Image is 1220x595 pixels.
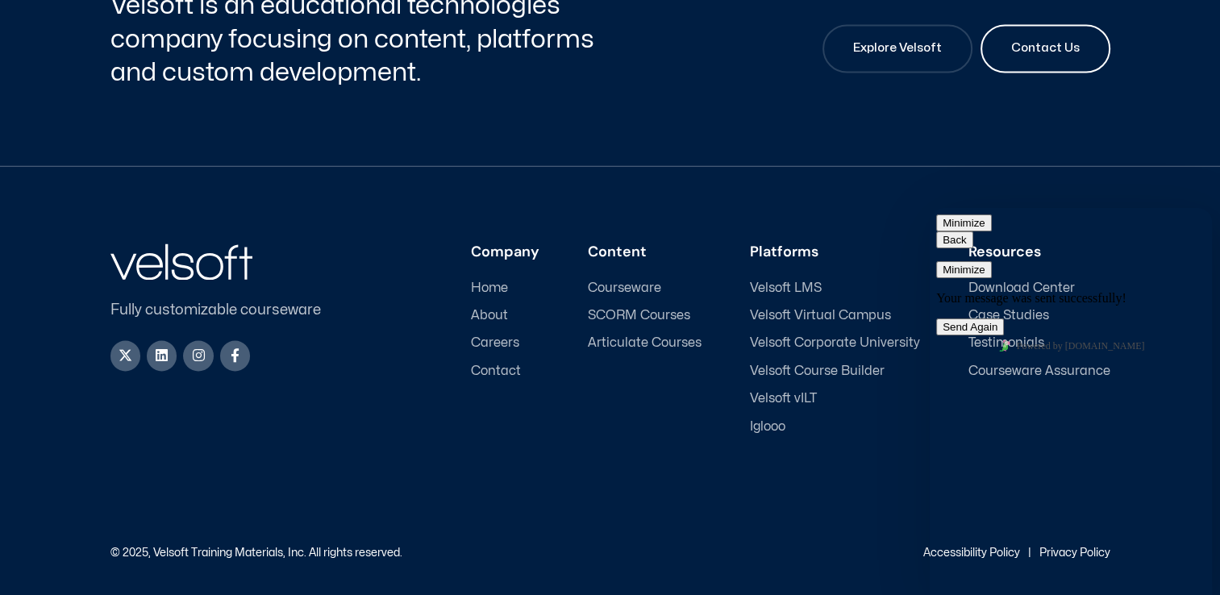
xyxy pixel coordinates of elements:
[471,308,539,323] a: About
[110,547,402,558] p: © 2025, Velsoft Training Materials, Inc. All rights reserved.
[750,391,920,406] a: Velsoft vILT
[750,364,885,379] span: Velsoft Course Builder
[750,243,920,261] h3: Platforms
[750,364,920,379] a: Velsoft Course Builder
[930,208,1212,595] iframe: chat widget
[588,335,702,351] a: Articulate Courses
[750,391,817,406] span: Velsoft vILT
[588,308,690,323] span: SCORM Courses
[750,281,822,296] span: Velsoft LMS
[750,418,920,434] a: Iglooo
[1011,39,1080,58] span: Contact Us
[750,308,920,323] a: Velsoft Virtual Campus
[588,243,702,261] h3: Content
[981,24,1110,73] a: Contact Us
[110,299,348,321] p: Fully customizable courseware
[750,308,891,323] span: Velsoft Virtual Campus
[750,281,920,296] a: Velsoft LMS
[471,308,508,323] span: About
[588,281,702,296] a: Courseware
[471,335,519,351] span: Careers
[471,243,539,261] h3: Company
[588,308,702,323] a: SCORM Courses
[853,39,942,58] span: Explore Velsoft
[471,364,539,379] a: Contact
[471,335,539,351] a: Careers
[471,281,508,296] span: Home
[750,335,920,351] a: Velsoft Corporate University
[471,364,521,379] span: Contact
[822,24,972,73] a: Explore Velsoft
[588,281,661,296] span: Courseware
[471,281,539,296] a: Home
[750,418,785,434] span: Iglooo
[923,547,1020,557] a: Accessibility Policy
